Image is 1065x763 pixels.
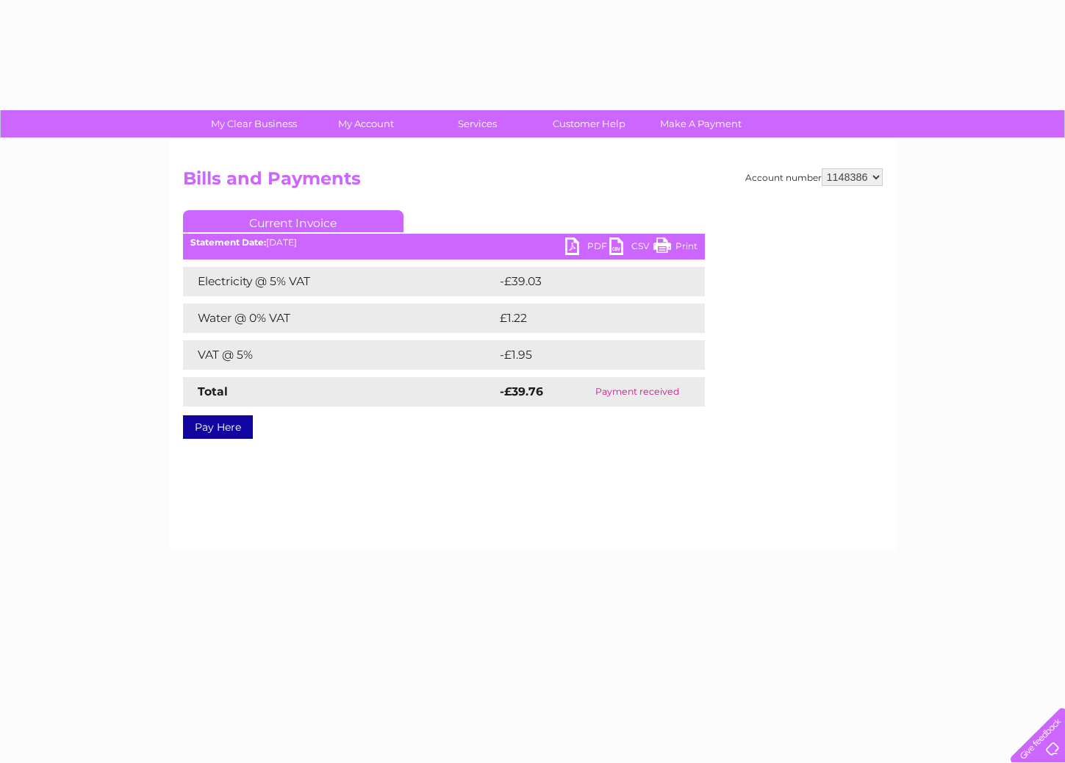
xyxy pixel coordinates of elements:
[183,237,705,248] div: [DATE]
[609,237,653,259] a: CSV
[183,168,883,196] h2: Bills and Payments
[496,340,673,370] td: -£1.95
[745,168,883,186] div: Account number
[570,377,704,406] td: Payment received
[193,110,315,137] a: My Clear Business
[417,110,538,137] a: Services
[305,110,426,137] a: My Account
[528,110,650,137] a: Customer Help
[640,110,761,137] a: Make A Payment
[183,267,496,296] td: Electricity @ 5% VAT
[183,340,496,370] td: VAT @ 5%
[653,237,698,259] a: Print
[190,237,266,248] b: Statement Date:
[565,237,609,259] a: PDF
[183,415,253,439] a: Pay Here
[198,384,228,398] strong: Total
[496,304,668,333] td: £1.22
[496,267,678,296] td: -£39.03
[183,210,404,232] a: Current Invoice
[500,384,543,398] strong: -£39.76
[183,304,496,333] td: Water @ 0% VAT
